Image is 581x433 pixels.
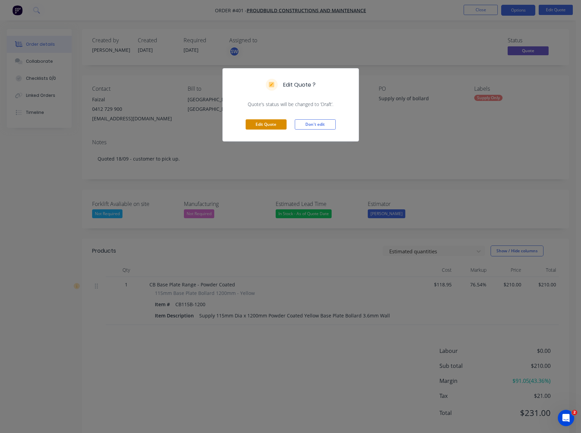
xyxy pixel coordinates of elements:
span: Quote’s status will be changed to ‘Draft’. [231,101,350,108]
button: Edit Quote [246,119,287,130]
button: Don't edit [295,119,336,130]
h5: Edit Quote ? [283,81,316,89]
span: 2 [572,410,577,415]
iframe: Intercom live chat [558,410,574,426]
